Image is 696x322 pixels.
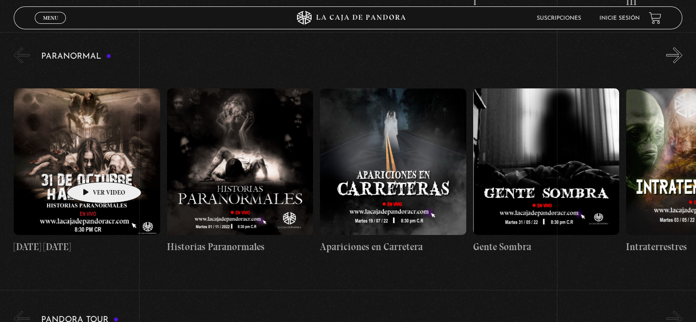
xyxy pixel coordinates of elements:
[40,23,61,29] span: Cerrar
[649,12,661,24] a: View your shopping cart
[537,16,581,21] a: Suscripciones
[43,15,58,21] span: Menu
[41,52,111,61] h3: Paranormal
[473,240,619,254] h4: Gente Sombra
[320,70,466,272] a: Apariciones en Carretera
[14,47,30,63] button: Previous
[599,16,640,21] a: Inicie sesión
[666,47,682,63] button: Next
[473,70,619,272] a: Gente Sombra
[167,240,313,254] h4: Historias Paranormales
[320,240,466,254] h4: Apariciones en Carretera
[14,70,160,272] a: [DATE] [DATE]
[167,70,313,272] a: Historias Paranormales
[14,240,160,254] h4: [DATE] [DATE]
